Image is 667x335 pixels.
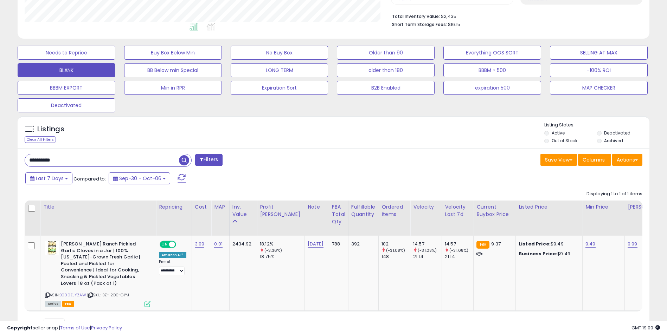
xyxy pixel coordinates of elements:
[392,12,637,20] li: $2,435
[413,254,442,260] div: 21.14
[449,248,468,253] small: (-31.08%)
[195,241,205,248] a: 3.09
[45,301,61,307] span: All listings currently available for purchase on Amazon
[392,21,447,27] b: Short Term Storage Fees:
[260,254,304,260] div: 18.75%
[36,175,64,182] span: Last 7 Days
[519,251,577,257] div: $9.49
[119,175,161,182] span: Sep-30 - Oct-06
[159,203,189,211] div: Repricing
[583,156,605,163] span: Columns
[351,203,376,218] div: Fulfillable Quantity
[214,203,226,211] div: MAP
[337,46,435,60] button: Older than 90
[73,176,106,182] span: Compared to:
[448,21,460,28] span: $16.15
[550,63,648,77] button: -100% ROI
[18,63,115,77] button: BLANK
[578,154,611,166] button: Columns
[381,254,410,260] div: 148
[443,63,541,77] button: BBBM > 500
[381,203,407,218] div: Ordered Items
[445,254,473,260] div: 21.14
[550,81,648,95] button: MAP CHECKER
[124,81,222,95] button: Min in RPR
[604,130,630,136] label: Deactivated
[585,203,622,211] div: Min Price
[60,324,90,331] a: Terms of Use
[612,154,642,166] button: Actions
[519,241,577,247] div: $9.49
[87,292,129,298] span: | SKU: BZ-I2O0-GIYJ
[260,203,302,218] div: Profit [PERSON_NAME]
[445,203,470,218] div: Velocity Last 7d
[550,46,648,60] button: SELLING AT MAX
[43,203,153,211] div: Title
[25,136,56,143] div: Clear All Filters
[413,241,442,247] div: 14.57
[124,63,222,77] button: BB Below min Special
[519,203,579,211] div: Listed Price
[552,130,565,136] label: Active
[604,138,623,144] label: Archived
[159,260,186,275] div: Preset:
[61,241,146,288] b: [PERSON_NAME] Ranch Pickled Garlic Cloves in a Jar | 100% [US_STATE]-Grown Fresh Garlic | Peeled ...
[175,242,186,248] span: OFF
[109,172,170,184] button: Sep-30 - Oct-06
[62,301,74,307] span: FBA
[45,241,150,306] div: ASIN:
[195,154,223,166] button: Filters
[231,81,328,95] button: Expiration Sort
[443,46,541,60] button: Everything OOS SORT
[519,241,551,247] b: Listed Price:
[308,203,326,211] div: Note
[160,242,169,248] span: ON
[552,138,577,144] label: Out of Stock
[332,241,343,247] div: 788
[124,46,222,60] button: Buy Box Below Min
[18,46,115,60] button: Needs to Reprice
[519,250,557,257] b: Business Price:
[386,248,405,253] small: (-31.08%)
[491,241,501,247] span: 9.37
[260,241,304,247] div: 18.12%
[45,241,59,255] img: 414DReU5oYL._SL40_.jpg
[195,203,209,211] div: Cost
[231,46,328,60] button: No Buy Box
[18,81,115,95] button: BBBM EXPORT
[445,241,473,247] div: 14.57
[544,122,649,129] p: Listing States:
[540,154,577,166] button: Save View
[159,252,186,258] div: Amazon AI *
[337,63,435,77] button: older than 180
[381,241,410,247] div: 102
[37,124,64,134] h5: Listings
[351,241,373,247] div: 392
[231,63,328,77] button: LONG TERM
[332,203,345,225] div: FBA Total Qty
[91,324,122,331] a: Privacy Policy
[214,241,223,248] a: 0.01
[413,203,439,211] div: Velocity
[418,248,437,253] small: (-31.08%)
[59,292,86,298] a: B000ZJYZAW
[18,98,115,112] button: Deactivated
[443,81,541,95] button: expiration 500
[476,241,489,249] small: FBA
[308,241,323,248] a: [DATE]
[631,324,660,331] span: 2025-10-14 19:00 GMT
[232,241,251,247] div: 2434.92
[392,13,440,19] b: Total Inventory Value:
[586,191,642,197] div: Displaying 1 to 1 of 1 items
[7,325,122,331] div: seller snap | |
[628,241,637,248] a: 9.99
[264,248,282,253] small: (-3.36%)
[337,81,435,95] button: B2B Enabled
[30,321,81,327] span: Show: entries
[585,241,596,248] a: 9.49
[476,203,513,218] div: Current Buybox Price
[25,172,72,184] button: Last 7 Days
[232,203,254,218] div: Inv. value
[7,324,33,331] strong: Copyright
